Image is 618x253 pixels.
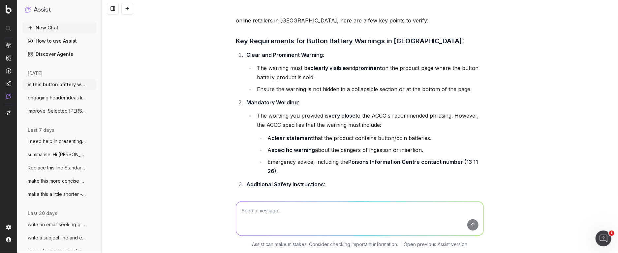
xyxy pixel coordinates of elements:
[22,189,96,199] button: make this a little shorter - Before brin
[28,81,86,88] span: is this button battery warning in line w
[22,219,96,230] button: write an email seeking giodance from HR:
[22,36,96,46] a: How to use Assist
[246,181,324,188] strong: Additional Safety Instructions
[22,176,96,186] button: make this more concise and clear: Hi Mar
[265,145,484,155] li: A about the dangers of ingestion or insertion.
[22,106,96,116] button: improve: Selected [PERSON_NAME] stores a
[28,127,54,133] span: last 7 days
[22,79,96,90] button: is this button battery warning in line w
[6,68,11,74] img: Activation
[22,136,96,147] button: I need help in presenting the issues I a
[6,225,11,230] img: Setting
[265,133,484,143] li: A that the product contains button/coin batteries.
[271,147,315,153] strong: specific warning
[310,65,346,71] strong: clearly visible
[255,85,484,94] li: Ensure the warning is not hidden in a collapsible section or at the bottom of the page.
[244,98,484,176] li: :
[609,231,614,236] span: 1
[25,7,31,13] img: Assist
[28,151,86,158] span: summarise: Hi [PERSON_NAME], Interesting feedba
[596,231,611,246] iframe: Intercom live chat
[28,191,86,198] span: make this a little shorter - Before brin
[22,92,96,103] button: engaging header ideas like this: Discove
[28,178,86,184] span: make this more concise and clear: Hi Mar
[28,164,86,171] span: Replace this line Standard delivery is a
[255,193,484,221] li: Your warning includes instructions to secure battery compartments, dispose of batteries safely, a...
[25,5,94,15] button: Assist
[328,112,355,119] strong: very close
[7,111,11,115] img: Switch project
[28,210,57,217] span: last 30 days
[28,221,86,228] span: write an email seeking giodance from HR:
[22,49,96,59] a: Discover Agents
[267,159,479,174] strong: Poisons Information Centre contact number (13 11 26)
[404,241,468,248] a: Open previous Assist version
[244,50,484,94] li: :
[28,94,86,101] span: engaging header ideas like this: Discove
[355,65,382,71] strong: prominent
[28,235,86,241] span: write a subject line and email to our se
[252,241,398,248] p: Assist can make mistakes. Consider checking important information.
[28,138,86,145] span: I need help in presenting the issues I a
[22,233,96,243] button: write a subject line and email to our se
[244,180,484,221] li: :
[6,43,11,48] img: Analytics
[236,36,484,46] h3: Key Requirements for Button Battery Warnings in [GEOGRAPHIC_DATA]:
[28,108,86,114] span: improve: Selected [PERSON_NAME] stores a
[246,52,323,58] strong: Clear and Prominent Warning
[22,149,96,160] button: summarise: Hi [PERSON_NAME], Interesting feedba
[6,5,12,14] img: Botify logo
[34,5,51,15] h1: Assist
[28,70,43,77] span: [DATE]
[22,22,96,33] button: New Chat
[271,135,313,141] strong: clear statement
[255,63,484,82] li: The warning must be and on the product page where the button battery product is sold.
[6,55,11,61] img: Intelligence
[22,163,96,173] button: Replace this line Standard delivery is a
[6,237,11,242] img: My account
[265,157,484,176] li: Emergency advice, including the .
[6,81,11,86] img: Studio
[255,111,484,176] li: The wording you provided is to the ACCC's recommended phrasing. However, the ACCC specifies that ...
[6,93,11,99] img: Assist
[246,99,298,106] strong: Mandatory Wording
